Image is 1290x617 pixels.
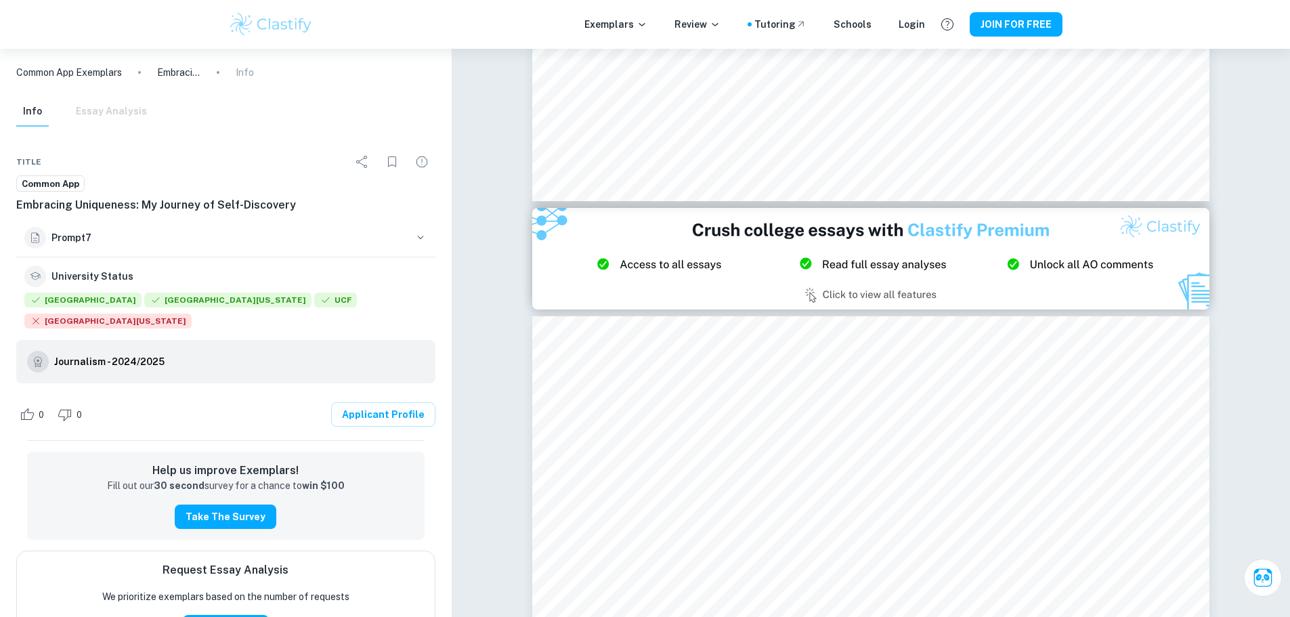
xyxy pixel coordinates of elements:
span: Common App [17,177,84,191]
img: Clastify logo [228,11,314,38]
strong: win $100 [302,480,345,491]
span: [GEOGRAPHIC_DATA][US_STATE] [144,293,311,307]
p: Review [674,17,721,32]
img: Ad [532,208,1209,310]
h6: Embracing Uniqueness: My Journey of Self-Discovery [16,197,435,213]
a: Applicant Profile [331,402,435,427]
p: We prioritize exemplars based on the number of requests [102,589,349,604]
p: Exemplars [584,17,647,32]
span: [GEOGRAPHIC_DATA] [24,293,142,307]
span: 0 [31,408,51,422]
button: JOIN FOR FREE [970,12,1062,37]
a: Tutoring [754,17,807,32]
span: 0 [69,408,89,422]
span: UCF [314,293,357,307]
button: Info [16,97,49,127]
a: Journalism - 2024/2025 [54,351,165,373]
div: Accepted: University of Georgia [144,293,311,311]
span: [GEOGRAPHIC_DATA][US_STATE] [24,314,192,328]
h6: Request Essay Analysis [163,562,288,578]
h6: Help us improve Exemplars! [38,463,414,479]
strong: 30 second [154,480,205,491]
a: Schools [834,17,872,32]
p: Embracing Uniqueness: My Journey of Self-Discovery [157,65,200,80]
div: Bookmark [379,148,406,175]
div: Like [16,404,51,425]
span: Title [16,156,41,168]
h6: Prompt 7 [51,230,408,245]
a: Common App Exemplars [16,65,122,80]
p: Fill out our survey for a chance to [107,479,345,494]
a: Common App [16,175,85,192]
div: Dislike [54,404,89,425]
button: Prompt7 [16,219,435,257]
h6: Journalism - 2024/2025 [54,354,165,369]
div: Rejected: University of Florida [24,314,192,332]
div: Accepted: University of Miami [24,293,142,311]
div: Share [349,148,376,175]
p: Info [236,65,254,80]
button: Take the Survey [175,505,276,529]
div: Accepted: University of Central Florida [314,293,357,311]
h6: University Status [51,269,133,284]
div: Report issue [408,148,435,175]
button: Ask Clai [1244,559,1282,597]
button: Help and Feedback [936,13,959,36]
a: Login [899,17,925,32]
